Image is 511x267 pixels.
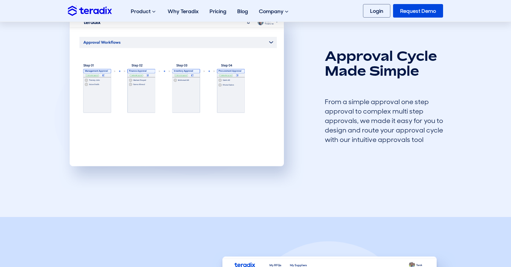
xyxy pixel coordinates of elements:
[54,0,304,191] img: pr_feature_2
[68,6,112,16] img: Teradix logo
[232,1,253,22] a: Blog
[466,222,502,258] iframe: Chatbot
[204,1,232,22] a: Pricing
[253,1,295,22] div: Company
[393,4,443,18] a: Request Demo
[162,1,204,22] a: Why Teradix
[363,4,390,18] a: Login
[325,48,443,78] h2: Approval Cycle Made Simple
[125,1,162,22] div: Product
[325,97,443,144] div: From a simple approval one step approval to complex multi step approvals, we made it easy for you...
